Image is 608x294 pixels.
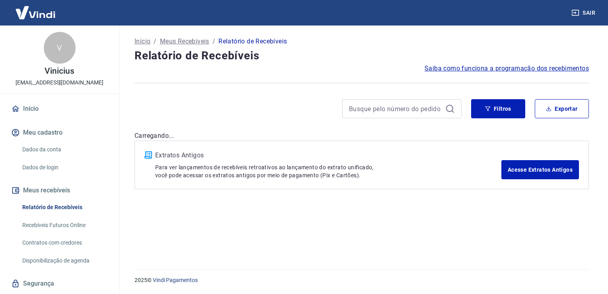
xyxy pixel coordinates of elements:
[154,37,156,46] p: /
[19,253,109,269] a: Disponibilização de agenda
[19,235,109,251] a: Contratos com credores
[570,6,598,20] button: Sair
[218,37,287,46] p: Relatório de Recebíveis
[471,99,525,118] button: Filtros
[144,151,152,159] img: ícone
[16,78,103,87] p: [EMAIL_ADDRESS][DOMAIN_NAME]
[44,32,76,64] div: V
[10,124,109,141] button: Meu cadastro
[134,276,589,284] p: 2025 ©
[10,275,109,292] a: Segurança
[535,99,589,118] button: Exportar
[425,64,589,73] a: Saiba como funciona a programação dos recebimentos
[19,141,109,158] a: Dados da conta
[349,103,442,115] input: Busque pelo número do pedido
[160,37,209,46] a: Meus Recebíveis
[212,37,215,46] p: /
[10,0,61,25] img: Vindi
[155,163,501,179] p: Para ver lançamentos de recebíveis retroativos ao lançamento do extrato unificado, você pode aces...
[45,67,74,75] p: Vinicius
[10,100,109,118] a: Início
[19,159,109,176] a: Dados de login
[19,217,109,233] a: Recebíveis Futuros Online
[134,131,589,141] p: Carregando...
[153,277,198,283] a: Vindi Pagamentos
[19,199,109,216] a: Relatório de Recebíveis
[134,48,589,64] h4: Relatório de Recebíveis
[155,151,501,160] p: Extratos Antigos
[501,160,579,179] a: Acesse Extratos Antigos
[134,37,150,46] a: Início
[10,182,109,199] button: Meus recebíveis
